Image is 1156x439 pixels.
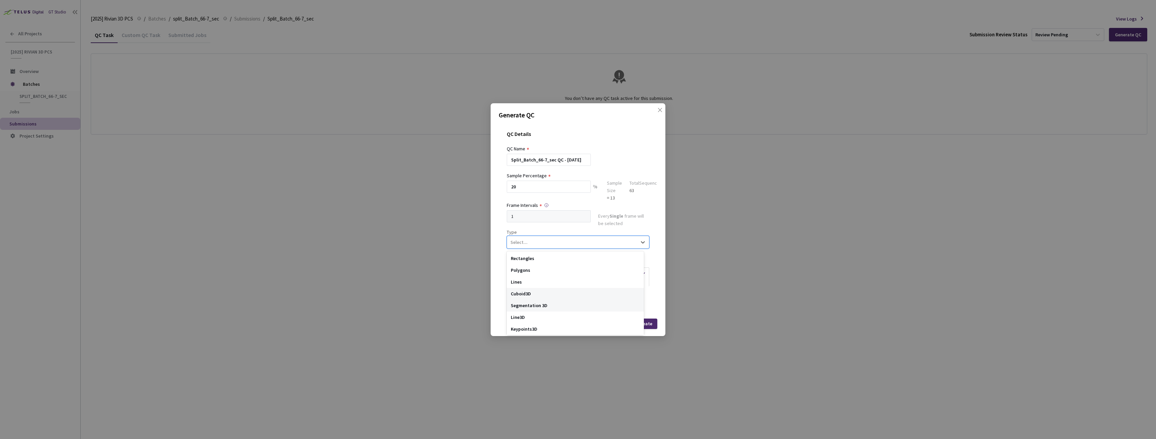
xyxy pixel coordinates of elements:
[507,210,591,222] input: Enter frame interval
[507,288,644,300] div: Cuboid3D
[629,179,662,187] div: Total Sequences
[507,228,649,236] div: Type
[499,110,657,120] p: Generate QC
[507,181,591,193] input: e.g. 10
[598,212,649,228] div: Every frame will be selected
[507,312,644,323] div: Line3D
[607,194,622,202] div: = 13
[651,107,661,118] button: Close
[629,187,662,194] div: 63
[507,300,644,312] div: Segmentation 3D
[638,321,652,326] div: Create
[507,172,547,179] div: Sample Percentage
[507,264,644,276] div: Polygons
[507,323,644,335] div: Keypoints3D
[657,107,663,126] span: close
[507,202,538,209] div: Frame Intervals
[607,179,622,194] div: Sample Size
[591,181,600,202] div: %
[510,239,528,246] div: Select...
[507,145,525,152] div: QC Name
[507,253,644,264] div: Rectangles
[507,131,649,145] div: QC Details
[610,213,623,219] strong: Single
[507,276,644,288] div: Lines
